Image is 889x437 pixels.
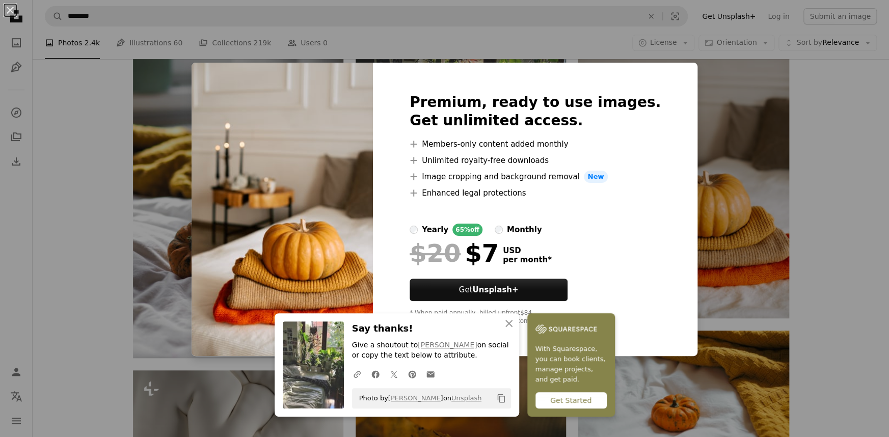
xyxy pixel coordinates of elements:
[352,321,511,336] h3: Say thanks!
[535,392,607,408] div: Get Started
[410,279,568,301] button: GetUnsplash+
[584,171,608,183] span: New
[535,344,607,385] span: With Squarespace, you can book clients, manage projects, and get paid.
[410,226,418,234] input: yearly65%off
[503,255,552,264] span: per month *
[410,309,661,325] div: * When paid annually, billed upfront $84 Taxes where applicable. Renews automatically. Cancel any...
[354,390,482,406] span: Photo by on
[410,187,661,199] li: Enhanced legal protections
[495,226,503,234] input: monthly
[410,154,661,167] li: Unlimited royalty-free downloads
[472,285,518,294] strong: Unsplash+
[352,340,511,361] p: Give a shoutout to on social or copy the text below to attribute.
[366,364,385,384] a: Share on Facebook
[410,93,661,130] h2: Premium, ready to use images. Get unlimited access.
[452,224,482,236] div: 65% off
[507,224,542,236] div: monthly
[410,138,661,150] li: Members-only content added monthly
[403,364,421,384] a: Share on Pinterest
[388,394,443,402] a: [PERSON_NAME]
[192,63,373,356] img: premium_photo-1695305000308-d0ee18a0ea8e
[421,364,440,384] a: Share over email
[410,171,661,183] li: Image cropping and background removal
[418,341,477,349] a: [PERSON_NAME]
[527,313,615,417] a: With Squarespace, you can book clients, manage projects, and get paid.Get Started
[535,321,597,337] img: file-1747939142011-51e5cc87e3c9
[410,240,461,266] span: $20
[503,246,552,255] span: USD
[451,394,481,402] a: Unsplash
[422,224,448,236] div: yearly
[385,364,403,384] a: Share on Twitter
[493,390,510,407] button: Copy to clipboard
[410,240,499,266] div: $7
